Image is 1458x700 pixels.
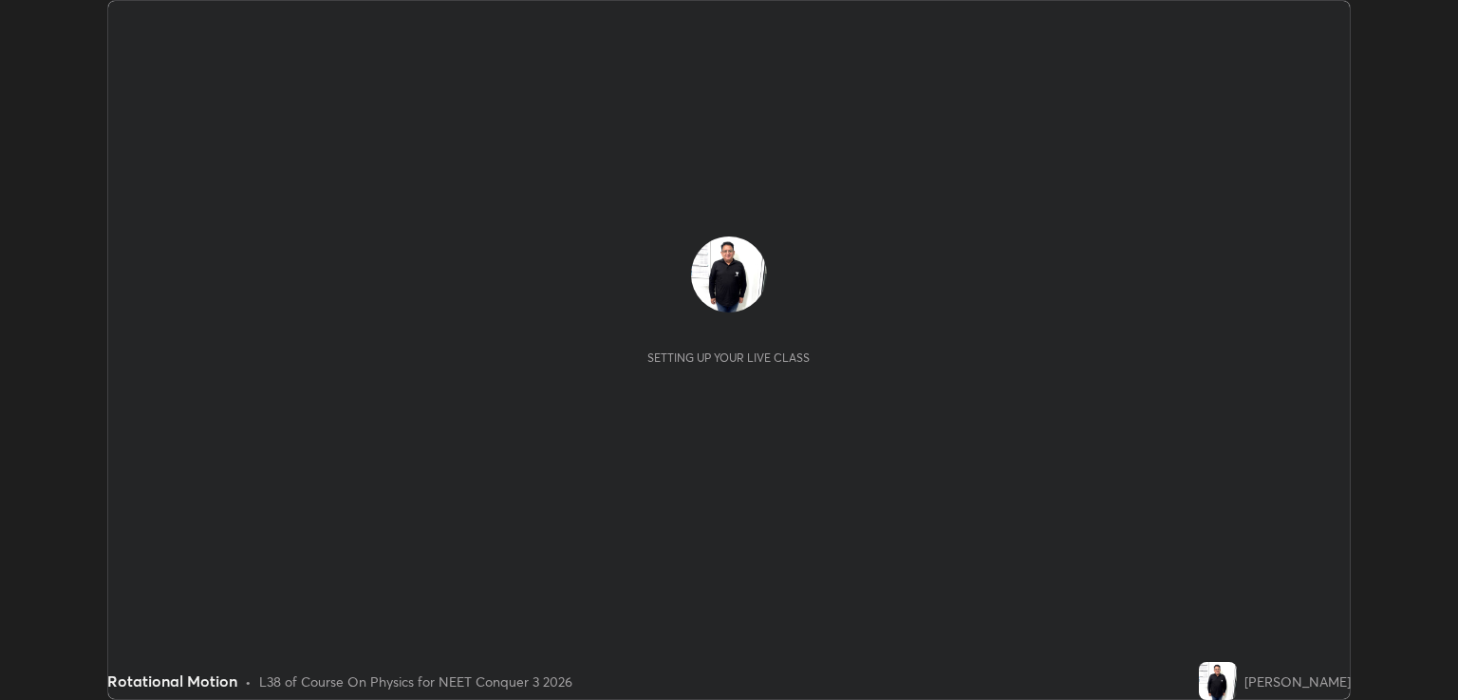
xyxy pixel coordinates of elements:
div: • [245,672,252,691]
div: Rotational Motion [107,670,237,692]
div: L38 of Course On Physics for NEET Conquer 3 2026 [259,672,572,691]
div: [PERSON_NAME] [1244,672,1351,691]
img: 91bf5699bada4dac9ade5d64019df106.jpg [691,236,767,312]
img: 91bf5699bada4dac9ade5d64019df106.jpg [1199,662,1237,700]
div: Setting up your live class [647,350,810,365]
